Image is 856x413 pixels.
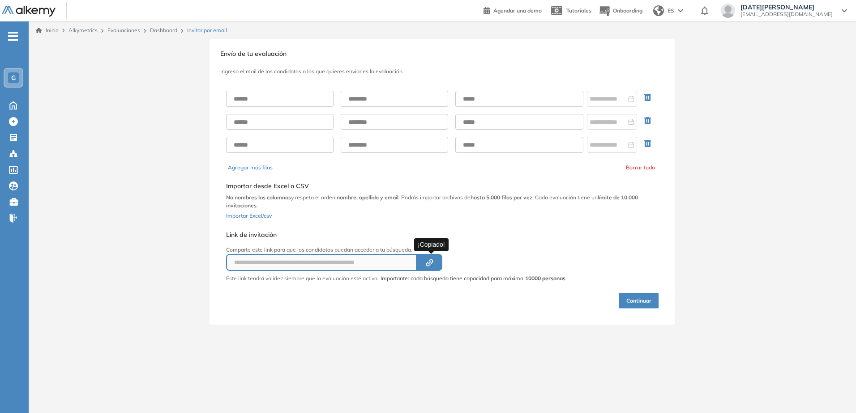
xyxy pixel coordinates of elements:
a: Inicio [36,26,59,34]
h3: Ingresa el mail de los candidatos a los que quieres enviarles la evaluación. [220,68,664,75]
img: Logo [2,6,56,17]
a: Dashboard [150,27,177,34]
span: [EMAIL_ADDRESS][DOMAIN_NAME] [740,11,833,18]
p: Comparte este link para que los candidatos puedan acceder a tu búsqueda. [226,246,565,254]
button: Agregar más filas [228,164,273,172]
a: Agendar una demo [484,4,542,15]
span: Importante: cada búsqueda tiene capacidad para máximo [381,274,565,282]
img: arrow [678,9,683,13]
span: Invitar por email [187,26,227,34]
b: límite de 10.000 invitaciones [226,194,638,209]
i: - [8,35,18,37]
b: nombre, apellido y email [337,194,398,201]
h5: Link de invitación [226,231,565,239]
span: G [11,74,16,81]
div: ¡Copiado! [414,238,449,251]
span: Alkymetrics [68,27,98,34]
span: ES [668,7,674,15]
b: hasta 5.000 filas por vez [471,194,532,201]
h3: Envío de tu evaluación [220,50,664,58]
span: Onboarding [613,7,642,14]
button: Importar Excel/csv [226,210,272,220]
a: Evaluaciones [107,27,140,34]
button: Onboarding [599,1,642,21]
span: Agendar una demo [493,7,542,14]
span: [DATE][PERSON_NAME] [740,4,833,11]
span: Tutoriales [566,7,591,14]
p: Este link tendrá validez siempre que la evaluación esté activa. [226,274,379,282]
button: Borrar todo [626,164,655,172]
button: Continuar [619,293,659,308]
p: y respeta el orden: . Podrás importar archivos de . Cada evaluación tiene un . [226,194,659,210]
h5: Importar desde Excel o CSV [226,182,659,190]
b: No nombres las columnas [226,194,291,201]
img: world [653,5,664,16]
strong: 10000 personas [525,275,565,282]
span: Importar Excel/csv [226,212,272,219]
